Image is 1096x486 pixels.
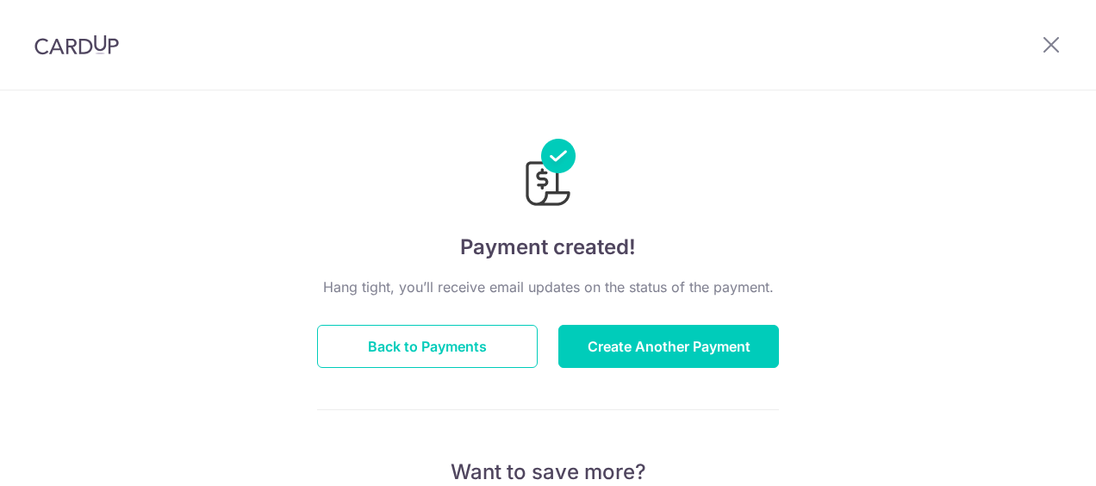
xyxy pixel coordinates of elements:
p: Hang tight, you’ll receive email updates on the status of the payment. [317,277,779,297]
h4: Payment created! [317,232,779,263]
img: CardUp [34,34,119,55]
img: Payments [520,139,576,211]
p: Want to save more? [317,458,779,486]
button: Back to Payments [317,325,538,368]
button: Create Another Payment [558,325,779,368]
